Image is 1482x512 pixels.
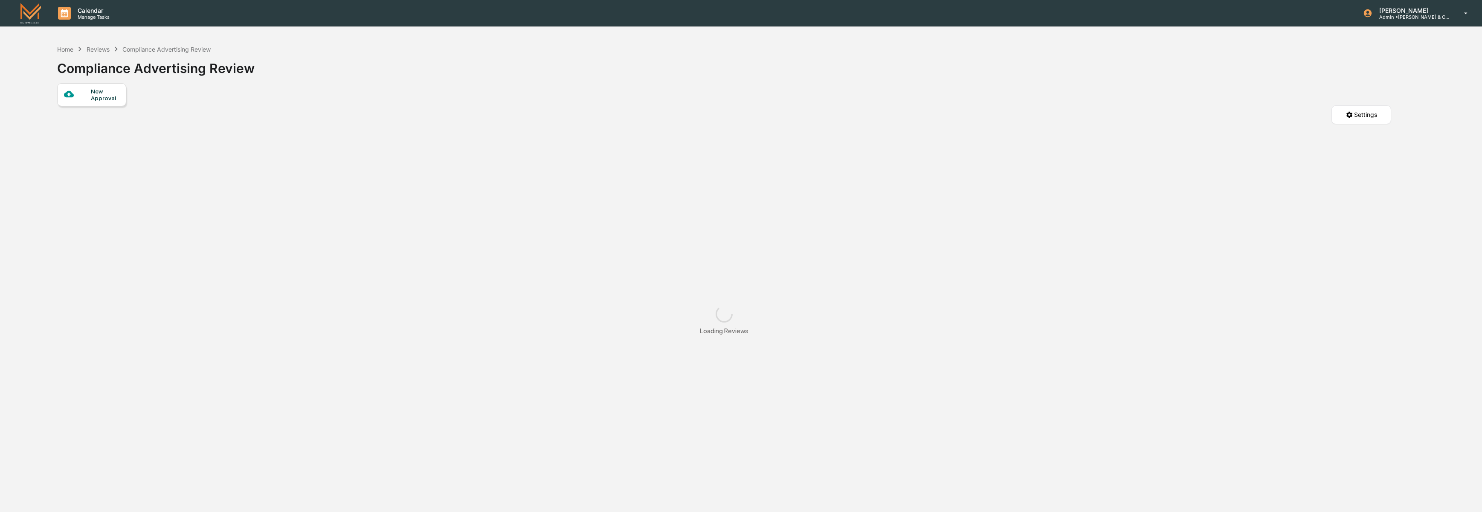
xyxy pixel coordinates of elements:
[700,327,748,335] div: Loading Reviews
[71,14,114,20] p: Manage Tasks
[20,3,41,23] img: logo
[122,46,211,53] div: Compliance Advertising Review
[87,46,110,53] div: Reviews
[1372,7,1452,14] p: [PERSON_NAME]
[1372,14,1452,20] p: Admin • [PERSON_NAME] & Co. - BD
[1331,105,1391,124] button: Settings
[57,46,73,53] div: Home
[57,54,255,76] div: Compliance Advertising Review
[71,7,114,14] p: Calendar
[91,88,119,102] div: New Approval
